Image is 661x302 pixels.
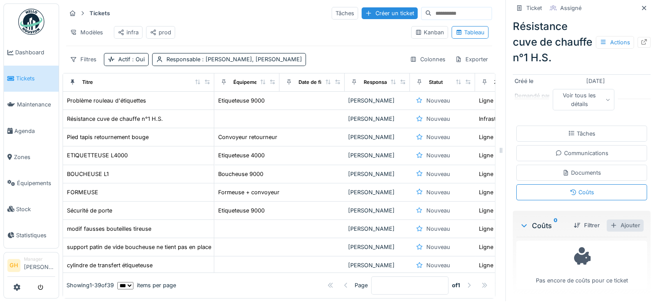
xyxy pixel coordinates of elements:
div: Sécurité de porte [67,206,112,215]
div: Résistance cuve de chauffe n°1 H.S. [513,19,651,66]
div: [PERSON_NAME] [348,151,406,159]
div: Ligne 4000 [479,225,509,233]
strong: Tickets [86,9,113,17]
div: BOUCHEUSE L1 [67,170,109,178]
div: Équipement [233,79,262,86]
div: support patin de vide boucheuse ne tient pas en place [67,243,211,251]
div: [PERSON_NAME] [348,115,406,123]
div: Formeuse + convoyeur 9000 [218,188,295,196]
span: Maintenance [17,100,55,109]
li: GH [7,259,20,272]
a: Maintenance [4,92,59,118]
span: Tickets [16,74,55,83]
div: Nouveau [426,115,450,123]
div: Responsable [364,79,394,86]
div: Problème rouleau d'étiquettes [67,96,146,105]
span: : Oui [130,56,145,63]
a: Équipements [4,170,59,196]
div: Coûts [520,220,567,231]
sup: 0 [554,220,558,231]
div: Manager [24,256,55,262]
div: [PERSON_NAME] [348,170,406,178]
div: Ligne BIB [479,133,503,141]
div: Nouveau [426,243,450,251]
div: Infrastructures [479,115,518,123]
strong: of 1 [452,282,460,290]
div: ETIQUETTEUSE L4000 [67,151,128,159]
div: Actif [118,55,145,63]
div: Filtrer [570,219,603,231]
li: [PERSON_NAME] [24,256,55,275]
div: Tâches [332,7,358,20]
span: Dashboard [15,48,55,56]
div: Voir tous les détails [552,89,614,110]
a: Stock [4,196,59,222]
div: Pas encore de coûts pour ce ticket [522,245,641,285]
div: Ligne 4000 [479,243,509,251]
span: : [PERSON_NAME], [PERSON_NAME] [200,56,302,63]
div: Ligne 9000 [479,188,509,196]
div: [PERSON_NAME] [348,261,406,269]
div: Nouveau [426,225,450,233]
span: Statistiques [16,231,55,239]
span: Agenda [14,127,55,135]
div: [PERSON_NAME] [348,188,406,196]
a: Agenda [4,118,59,144]
img: Badge_color-CXgf-gQk.svg [18,9,44,35]
a: Tickets [4,66,59,92]
div: Ligne 9000 [479,170,509,178]
div: Créer un ticket [362,7,418,19]
div: Ajouter [607,219,644,231]
div: Boucheuse 9000 [218,170,263,178]
span: Équipements [17,179,55,187]
div: Colonnes [406,53,449,66]
div: Nouveau [426,96,450,105]
div: Pied tapis retournement bouge [67,133,149,141]
div: [PERSON_NAME] [348,243,406,251]
div: Créé le [515,77,580,85]
span: Stock [16,205,55,213]
a: Zones [4,144,59,170]
div: [PERSON_NAME] [348,206,406,215]
a: Statistiques [4,222,59,248]
div: [PERSON_NAME] [348,96,406,105]
div: Coûts [570,188,594,196]
span: Zones [14,153,55,161]
div: Titre [82,79,93,86]
div: Statut [429,79,443,86]
a: Dashboard [4,40,59,66]
div: Nouveau [426,151,450,159]
div: Zone [494,79,506,86]
div: prod [150,28,171,37]
div: Etiqueteuse 4000 [218,151,265,159]
div: Convoyeur retourneur [218,133,277,141]
div: Communications [555,149,608,157]
div: items per page [117,282,176,290]
div: Etiqueteuse 9000 [218,96,265,105]
div: Documents [562,169,601,177]
div: Nouveau [426,206,450,215]
div: Nouveau [426,188,450,196]
div: [PERSON_NAME] [348,225,406,233]
div: Nouveau [426,133,450,141]
div: Ligne 9000 [479,206,509,215]
a: GH Manager[PERSON_NAME] [7,256,55,277]
div: Modèles [66,26,107,39]
div: Ligne 4000 [479,261,509,269]
div: [DATE] [586,77,605,85]
div: modif fausses bouteilles tireuse [67,225,151,233]
div: Assigné [560,4,581,12]
div: Nouveau [426,170,450,178]
div: cylindre de transfert étiqueteuse [67,261,153,269]
div: Kanban [415,28,444,37]
div: FORMEUSE [67,188,98,196]
div: Exporter [451,53,492,66]
div: Actions [596,36,634,49]
div: Responsable [166,55,302,63]
div: Tableau [455,28,485,37]
div: Filtres [66,53,100,66]
div: Date de fin prévue [299,79,342,86]
div: Nouveau [426,261,450,269]
div: Page [355,282,368,290]
div: Tâches [568,129,595,138]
